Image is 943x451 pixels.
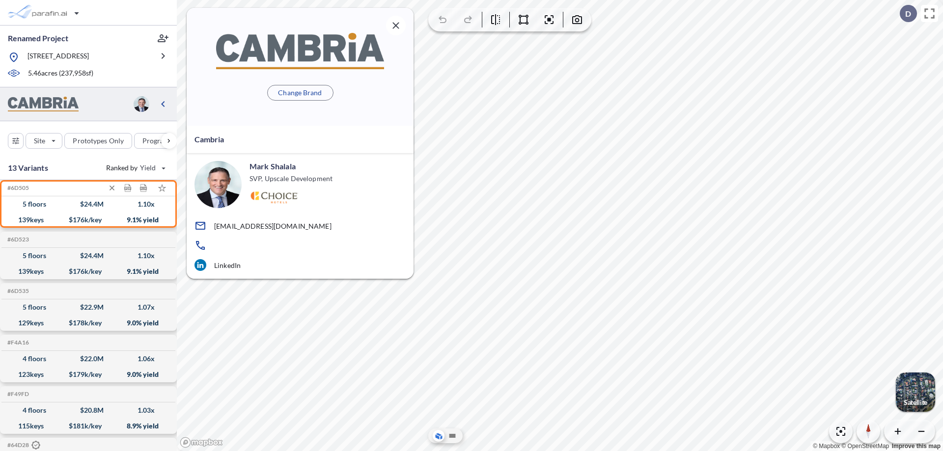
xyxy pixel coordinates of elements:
img: BrandImage [216,33,384,69]
img: user logo [194,161,242,208]
h5: Click to copy the code [5,288,29,294]
button: Change Brand [267,85,333,101]
p: Program [142,136,170,146]
button: Ranked by Yield [98,160,172,176]
p: Cambria [194,133,224,145]
p: D [905,9,911,18]
img: Logo [250,191,298,204]
h5: Click to copy the code [5,391,29,398]
p: Mark Shalala [250,161,296,172]
button: Prototypes Only [64,133,132,149]
button: Aerial View [433,430,444,442]
a: OpenStreetMap [841,443,889,450]
p: Renamed Project [8,33,68,44]
p: 5.46 acres ( 237,958 sf) [28,68,93,79]
p: Change Brand [278,88,322,98]
p: [EMAIL_ADDRESS][DOMAIN_NAME] [214,222,332,230]
button: Site Plan [446,430,458,442]
button: Switcher ImageSatellite [896,372,935,412]
h5: Click to copy the code [5,185,29,191]
a: Improve this map [892,443,941,450]
span: Yield [140,163,156,173]
a: Mapbox homepage [180,437,223,448]
button: Program [134,133,187,149]
p: [STREET_ADDRESS] [28,51,89,63]
img: BrandImage [8,97,79,112]
p: Site [34,136,45,146]
img: Switcher Image [896,372,935,412]
a: [EMAIL_ADDRESS][DOMAIN_NAME] [194,220,406,232]
p: Satellite [904,398,927,406]
h5: Click to copy the code [5,441,40,450]
button: Site [26,133,62,149]
p: 13 Variants [8,162,48,174]
h5: Click to copy the code [5,236,29,243]
p: LinkedIn [214,261,241,269]
p: SVP, Upscale Development [250,174,333,184]
img: user logo [134,96,149,112]
h5: Click to copy the code [5,339,29,346]
a: LinkedIn [194,259,406,271]
a: Mapbox [813,443,840,450]
p: Prototypes Only [73,136,124,146]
